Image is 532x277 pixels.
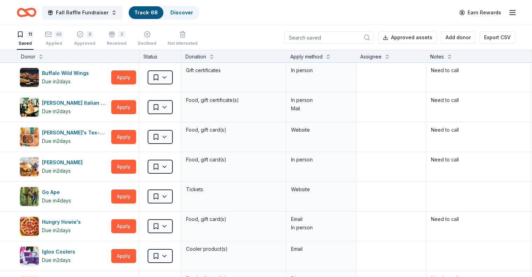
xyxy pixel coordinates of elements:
[20,127,108,147] button: Image for Chuy's Tex-Mex[PERSON_NAME]'s Tex-MexDue in2days
[111,130,136,144] button: Apply
[139,50,181,62] div: Status
[20,98,39,117] img: Image for Carrabba's Italian Grill
[42,256,71,264] div: Due in 2 days
[42,188,71,196] div: Go Ape
[168,41,198,46] div: Not interested
[42,69,92,77] div: Buffalo Wild Wings
[291,185,351,194] div: Website
[185,125,282,135] div: Food, gift card(s)
[20,217,39,236] img: Image for Hungry Howie's
[42,218,84,226] div: Hungry Howie's
[42,6,122,20] button: Fall Raffle Fundraiser
[170,9,193,15] a: Discover
[42,248,78,256] div: Igloo Coolers
[20,216,108,236] button: Image for Hungry Howie'sHungry Howie'sDue in2days
[27,31,34,38] div: 11
[42,196,71,205] div: Due in 4 days
[20,97,108,117] button: Image for Carrabba's Italian Grill[PERSON_NAME] Italian GrillDue in2days
[20,246,108,266] button: Image for Igloo CoolersIgloo CoolersDue in2days
[74,41,95,46] div: Approved
[291,104,351,113] div: Mail
[427,93,530,121] textarea: Need to call
[185,53,206,61] div: Donation
[111,219,136,233] button: Apply
[291,155,351,164] div: In person
[111,100,136,114] button: Apply
[20,187,39,206] img: Image for Go Ape
[291,215,351,223] div: Email
[107,41,127,46] div: Received
[168,28,198,50] button: Not interested
[42,77,71,86] div: Due in 2 days
[427,153,530,181] textarea: Need to call
[128,6,199,20] button: Track· 68Discover
[42,226,71,235] div: Due in 2 days
[441,31,475,44] button: Add donor
[74,28,95,50] button: 8Approved
[291,66,351,75] div: In person
[360,53,382,61] div: Assignee
[291,126,351,134] div: Website
[17,28,34,50] button: 11Saved
[118,31,125,38] div: 3
[111,249,136,263] button: Apply
[284,31,374,44] input: Search saved
[42,137,71,145] div: Due in 2 days
[185,95,282,105] div: Food, gift certificate(s)
[185,155,282,165] div: Food, gift card(s)
[20,68,39,87] img: Image for Buffalo Wild Wings
[430,53,444,61] div: Notes
[427,63,530,91] textarea: Need to call
[427,123,530,151] textarea: Need to call
[55,31,63,38] div: 40
[20,127,39,146] img: Image for Chuy's Tex-Mex
[21,53,35,61] div: Donor
[185,185,282,194] div: Tickets
[291,245,351,253] div: Email
[185,244,282,254] div: Cooler product(s)
[138,41,156,46] div: Declined
[111,70,136,84] button: Apply
[291,96,351,104] div: In person
[45,41,63,46] div: Applied
[42,167,71,175] div: Due in 2 days
[427,212,530,240] textarea: Need to call
[111,160,136,174] button: Apply
[111,189,136,203] button: Apply
[291,223,351,232] div: In person
[107,28,127,50] button: 3Received
[20,247,39,265] img: Image for Igloo Coolers
[17,4,36,21] a: Home
[86,31,93,38] div: 8
[56,8,108,17] span: Fall Raffle Fundraiser
[42,129,108,137] div: [PERSON_NAME]'s Tex-Mex
[185,65,282,75] div: Gift certificates
[17,41,34,46] div: Saved
[20,187,108,206] button: Image for Go ApeGo ApeDue in4days
[45,28,63,50] button: 40Applied
[185,214,282,224] div: Food, gift card(s)
[42,158,85,167] div: [PERSON_NAME]
[378,31,437,44] button: Approved assets
[138,28,156,50] button: Declined
[20,157,108,176] button: Image for Culver's [PERSON_NAME]Due in2days
[290,53,322,61] div: Apply method
[480,31,515,44] button: Export CSV
[134,9,158,15] a: Track· 68
[455,6,505,19] a: Earn Rewards
[42,107,71,116] div: Due in 2 days
[20,68,108,87] button: Image for Buffalo Wild WingsBuffalo Wild WingsDue in2days
[20,157,39,176] img: Image for Culver's
[42,99,108,107] div: [PERSON_NAME] Italian Grill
